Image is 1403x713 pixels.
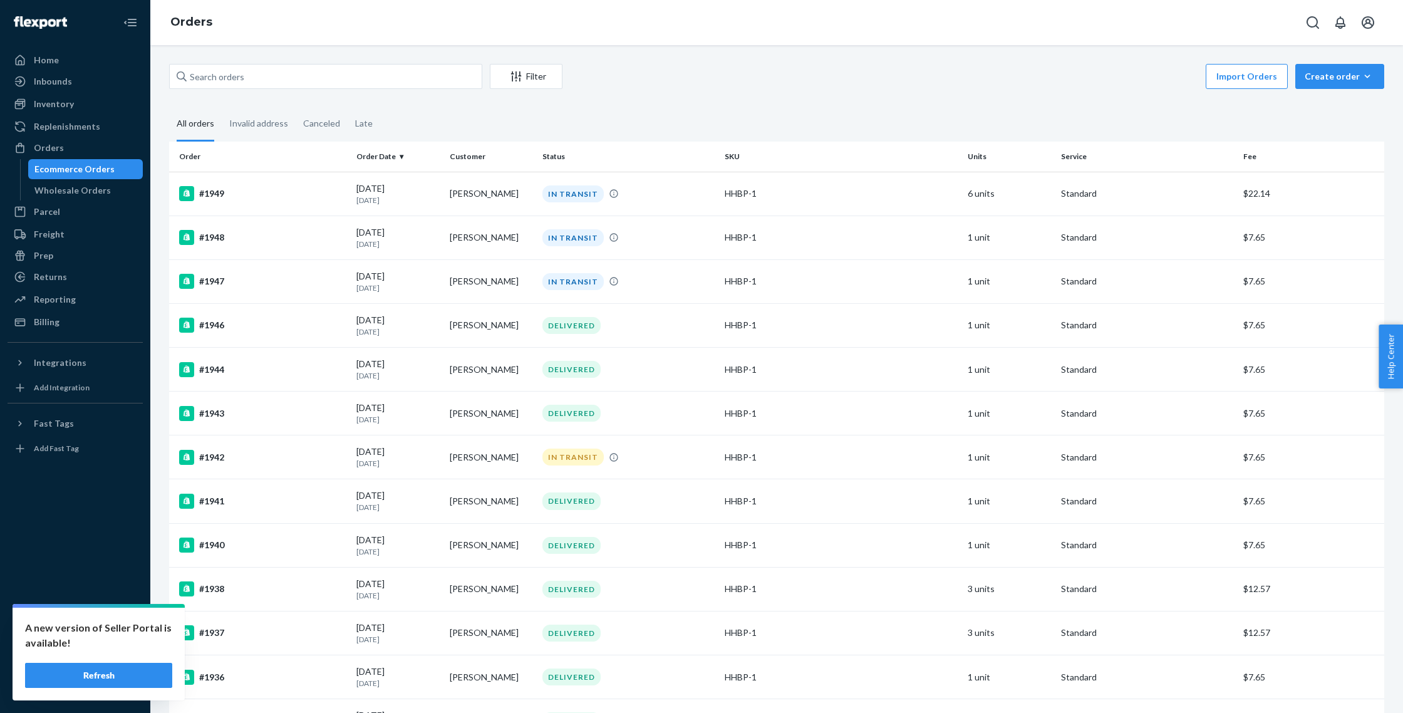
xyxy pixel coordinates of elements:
td: [PERSON_NAME] [445,216,538,259]
div: Add Integration [34,382,90,393]
button: Give Feedback [8,678,143,698]
p: Standard [1061,275,1233,288]
div: Prep [34,249,53,262]
div: [DATE] [356,182,440,206]
td: 1 unit [963,479,1056,523]
td: 1 unit [963,348,1056,392]
p: Standard [1061,451,1233,464]
p: [DATE] [356,283,440,293]
div: HHBP-1 [725,319,958,331]
td: [PERSON_NAME] [445,392,538,435]
td: $7.65 [1238,348,1384,392]
td: $12.57 [1238,567,1384,611]
td: 1 unit [963,259,1056,303]
a: Home [8,50,143,70]
td: [PERSON_NAME] [445,655,538,699]
div: #1949 [179,186,346,201]
p: [DATE] [356,414,440,425]
td: $7.65 [1238,435,1384,479]
p: [DATE] [356,634,440,645]
td: 1 unit [963,392,1056,435]
td: 6 units [963,172,1056,216]
div: Parcel [34,206,60,218]
div: [DATE] [356,314,440,337]
div: HHBP-1 [725,671,958,684]
a: Freight [8,224,143,244]
div: Orders [34,142,64,154]
a: Prep [8,246,143,266]
div: Late [355,107,373,140]
a: Billing [8,312,143,332]
button: Open account menu [1355,10,1380,35]
a: Replenishments [8,117,143,137]
div: #1942 [179,450,346,465]
a: Settings [8,614,143,634]
div: IN TRANSIT [542,449,604,466]
th: Order Date [351,142,445,172]
div: Returns [34,271,67,283]
div: #1943 [179,406,346,421]
td: [PERSON_NAME] [445,567,538,611]
div: DELIVERED [542,669,601,685]
div: Inventory [34,98,74,110]
div: Home [34,54,59,66]
a: Help Center [8,657,143,677]
p: [DATE] [356,458,440,469]
div: Invalid address [229,107,288,140]
div: DELIVERED [542,625,601,642]
a: Ecommerce Orders [28,159,143,179]
button: Refresh [25,663,172,688]
a: Add Integration [8,378,143,398]
div: Ecommerce Orders [34,163,115,175]
div: #1936 [179,670,346,685]
th: Order [169,142,351,172]
div: #1938 [179,581,346,596]
p: [DATE] [356,546,440,557]
p: Standard [1061,231,1233,244]
button: Open Search Box [1300,10,1325,35]
div: #1948 [179,230,346,245]
div: IN TRANSIT [542,185,604,202]
div: [DATE] [356,445,440,469]
p: Standard [1061,407,1233,420]
p: [DATE] [356,195,440,206]
th: Units [963,142,1056,172]
td: 3 units [963,611,1056,655]
p: [DATE] [356,326,440,337]
div: DELIVERED [542,537,601,554]
th: SKU [720,142,963,172]
td: 1 unit [963,435,1056,479]
p: [DATE] [356,502,440,513]
button: Fast Tags [8,414,143,434]
div: Integrations [34,356,86,369]
a: Talk to Support [8,635,143,655]
td: [PERSON_NAME] [445,523,538,567]
div: Fast Tags [34,417,74,430]
div: HHBP-1 [725,495,958,507]
td: 3 units [963,567,1056,611]
a: Inventory [8,94,143,114]
div: [DATE] [356,665,440,689]
div: Wholesale Orders [34,184,111,197]
a: Inbounds [8,71,143,91]
div: Inbounds [34,75,72,88]
td: $7.65 [1238,303,1384,347]
input: Search orders [169,64,482,89]
ol: breadcrumbs [160,4,222,41]
div: HHBP-1 [725,627,958,639]
div: #1947 [179,274,346,289]
div: [DATE] [356,270,440,293]
button: Filter [490,64,562,89]
a: Returns [8,267,143,287]
td: $7.65 [1238,216,1384,259]
div: HHBP-1 [725,231,958,244]
div: DELIVERED [542,492,601,509]
td: [PERSON_NAME] [445,611,538,655]
td: [PERSON_NAME] [445,172,538,216]
p: Standard [1061,539,1233,551]
td: $7.65 [1238,479,1384,523]
div: IN TRANSIT [542,229,604,246]
div: Customer [450,151,533,162]
div: [DATE] [356,358,440,381]
p: Standard [1061,363,1233,376]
